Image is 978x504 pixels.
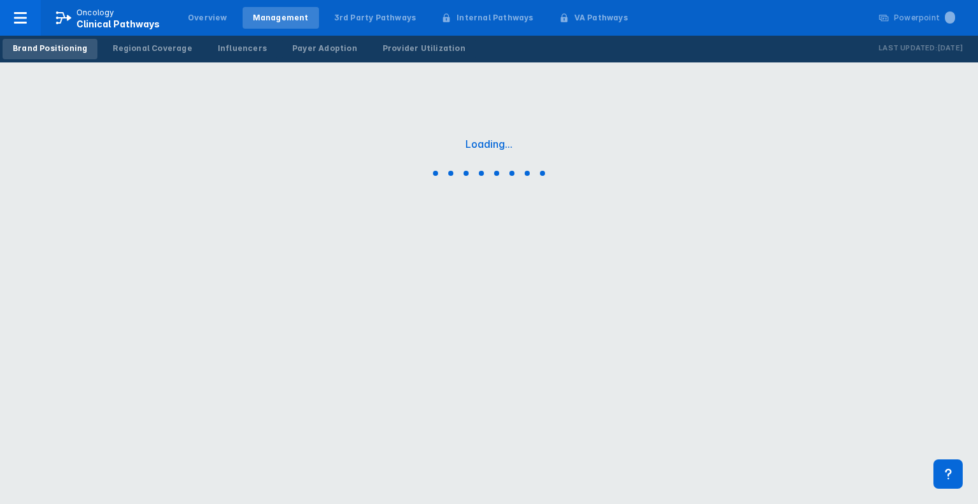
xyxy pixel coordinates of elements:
[3,39,97,59] a: Brand Positioning
[292,43,357,54] div: Payer Adoption
[894,12,955,24] div: Powerpoint
[253,12,309,24] div: Management
[383,43,465,54] div: Provider Utilization
[113,43,192,54] div: Regional Coverage
[457,12,533,24] div: Internal Pathways
[243,7,319,29] a: Management
[372,39,476,59] a: Provider Utilization
[574,12,628,24] div: VA Pathways
[188,12,227,24] div: Overview
[282,39,367,59] a: Payer Adoption
[334,12,416,24] div: 3rd Party Pathways
[324,7,427,29] a: 3rd Party Pathways
[465,138,513,150] div: Loading...
[937,42,963,55] p: [DATE]
[76,18,160,29] span: Clinical Pathways
[879,42,937,55] p: Last Updated:
[103,39,202,59] a: Regional Coverage
[178,7,237,29] a: Overview
[208,39,277,59] a: Influencers
[933,459,963,489] div: Contact Support
[218,43,267,54] div: Influencers
[76,7,115,18] p: Oncology
[13,43,87,54] div: Brand Positioning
